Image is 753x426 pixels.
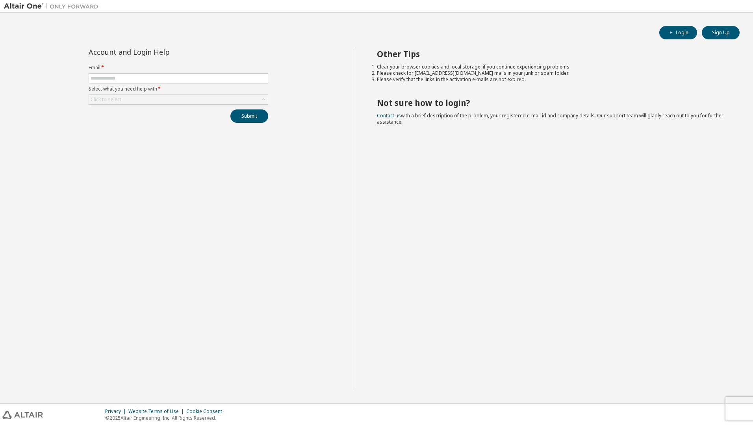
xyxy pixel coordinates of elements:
[377,64,726,70] li: Clear your browser cookies and local storage, if you continue experiencing problems.
[377,70,726,76] li: Please check for [EMAIL_ADDRESS][DOMAIN_NAME] mails in your junk or spam folder.
[89,65,268,71] label: Email
[186,408,227,415] div: Cookie Consent
[105,415,227,421] p: © 2025 Altair Engineering, Inc. All Rights Reserved.
[89,49,232,55] div: Account and Login Help
[105,408,128,415] div: Privacy
[659,26,697,39] button: Login
[377,49,726,59] h2: Other Tips
[91,96,121,103] div: Click to select
[89,86,268,92] label: Select what you need help with
[230,109,268,123] button: Submit
[128,408,186,415] div: Website Terms of Use
[702,26,740,39] button: Sign Up
[377,98,726,108] h2: Not sure how to login?
[377,76,726,83] li: Please verify that the links in the activation e-mails are not expired.
[2,411,43,419] img: altair_logo.svg
[377,112,723,125] span: with a brief description of the problem, your registered e-mail id and company details. Our suppo...
[89,95,268,104] div: Click to select
[377,112,401,119] a: Contact us
[4,2,102,10] img: Altair One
